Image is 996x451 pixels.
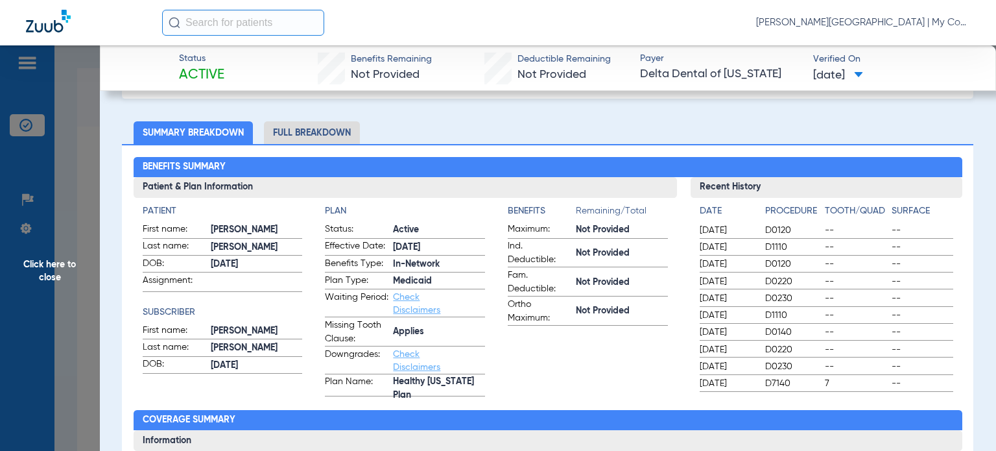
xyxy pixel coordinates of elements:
input: Search for patients [162,10,324,36]
span: -- [825,309,886,322]
span: [PERSON_NAME] [211,223,303,237]
span: Missing Tooth Clause: [325,319,388,346]
span: Status [179,52,224,66]
span: -- [825,343,886,356]
span: D0120 [765,258,820,271]
span: Maximum: [508,223,571,238]
span: [PERSON_NAME][GEOGRAPHIC_DATA] | My Community Dental Centers [756,16,970,29]
span: -- [825,241,886,254]
span: Remaining/Total [576,204,668,223]
span: -- [825,326,886,339]
span: -- [825,224,886,237]
span: -- [892,326,953,339]
span: [DATE] [211,359,303,372]
span: Waiting Period: [325,291,388,317]
span: -- [892,343,953,356]
span: [DATE] [393,241,485,254]
span: D0230 [765,292,820,305]
h4: Subscriber [143,306,303,319]
span: [DATE] [700,309,754,322]
span: Payer [640,52,801,66]
span: -- [892,224,953,237]
span: First name: [143,324,206,339]
span: [PERSON_NAME] [211,341,303,355]
span: Active [179,66,224,84]
span: D1110 [765,241,820,254]
span: Active [393,223,485,237]
span: Status: [325,223,388,238]
a: Check Disclaimers [393,293,440,315]
img: Zuub Logo [26,10,71,32]
h2: Coverage Summary [134,410,962,431]
span: [DATE] [700,343,754,356]
span: -- [825,258,886,271]
span: Not Provided [576,247,668,260]
span: Last name: [143,239,206,255]
span: Last name: [143,341,206,356]
span: [DATE] [700,292,754,305]
span: -- [825,360,886,373]
span: [DATE] [700,241,754,254]
app-breakdown-title: Benefits [508,204,576,223]
span: [DATE] [700,224,754,237]
span: [DATE] [211,258,303,271]
span: DOB: [143,257,206,273]
span: D0220 [765,275,820,288]
span: [DATE] [700,377,754,390]
span: Not Provided [517,69,586,80]
iframe: Chat Widget [931,389,996,451]
span: Delta Dental of [US_STATE] [640,66,801,82]
span: Assignment: [143,274,206,291]
span: -- [892,292,953,305]
h3: Recent History [691,177,962,198]
span: Healthy [US_STATE] Plan [393,382,485,396]
span: Medicaid [393,274,485,288]
span: 7 [825,377,886,390]
span: D0220 [765,343,820,356]
h4: Plan [325,204,485,218]
li: Summary Breakdown [134,121,253,144]
h3: Information [134,430,962,451]
h4: Date [700,204,754,218]
app-breakdown-title: Tooth/Quad [825,204,886,223]
span: First name: [143,223,206,238]
span: [PERSON_NAME] [211,324,303,338]
span: Plan Type: [325,274,388,289]
span: [DATE] [700,275,754,288]
span: Ortho Maximum: [508,298,571,325]
span: -- [892,241,953,254]
span: Downgrades: [325,348,388,374]
span: [DATE] [700,326,754,339]
app-breakdown-title: Date [700,204,754,223]
span: -- [892,275,953,288]
span: Verified On [813,53,975,66]
h4: Procedure [765,204,820,218]
span: -- [892,360,953,373]
img: Search Icon [169,17,180,29]
app-breakdown-title: Surface [892,204,953,223]
span: Not Provided [576,223,668,237]
span: Ind. Deductible: [508,239,571,267]
span: Benefits Type: [325,257,388,273]
span: Fam. Deductible: [508,269,571,296]
span: D7140 [765,377,820,390]
span: Effective Date: [325,239,388,255]
span: Not Provided [351,69,420,80]
h4: Benefits [508,204,576,218]
span: -- [892,258,953,271]
span: DOB: [143,358,206,373]
h4: Patient [143,204,303,218]
h4: Surface [892,204,953,218]
li: Full Breakdown [264,121,360,144]
span: Not Provided [576,276,668,289]
span: -- [825,275,886,288]
span: Deductible Remaining [517,53,611,66]
span: Not Provided [576,304,668,318]
span: [DATE] [700,360,754,373]
span: D0140 [765,326,820,339]
span: [DATE] [700,258,754,271]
